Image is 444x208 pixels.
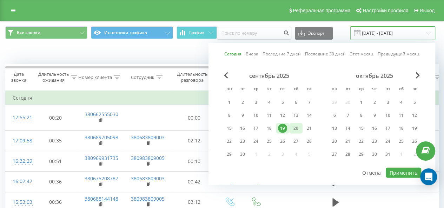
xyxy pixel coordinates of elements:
[13,175,27,188] div: 16:02:42
[410,137,419,146] div: 26
[330,150,339,159] div: 27
[289,123,303,134] div: сб 20 сент. 2025 г.
[381,149,395,160] div: пт 31 окт. 2025 г.
[131,155,165,161] a: 380983809005
[236,149,249,160] div: вт 30 сент. 2025 г.
[289,97,303,108] div: сб 6 сент. 2025 г.
[276,97,289,108] div: пт 5 сент. 2025 г.
[291,111,300,120] div: 13
[249,123,263,134] div: ср 17 сент. 2025 г.
[354,149,368,160] div: ср 29 окт. 2025 г.
[85,155,118,161] a: 380969931735
[276,110,289,121] div: пт 12 сент. 2025 г.
[223,149,236,160] div: пн 29 сент. 2025 г.
[420,8,435,13] span: Выход
[328,123,341,134] div: пн 13 окт. 2025 г.
[34,130,78,151] td: 00:35
[381,97,395,108] div: пт 3 окт. 2025 г.
[397,124,406,133] div: 18
[223,97,236,108] div: пн 1 сент. 2025 г.
[238,150,247,159] div: 30
[329,84,340,95] abbr: понедельник
[368,110,381,121] div: чт 9 окт. 2025 г.
[410,124,419,133] div: 19
[177,26,217,39] button: График
[265,124,274,133] div: 18
[263,136,276,147] div: чт 25 сент. 2025 г.
[251,84,261,95] abbr: среда
[225,111,234,120] div: 8
[5,26,87,39] button: Все звонки
[91,26,173,39] button: Источники трафика
[357,111,366,120] div: 8
[368,149,381,160] div: чт 30 окт. 2025 г.
[85,175,118,182] a: 380675208787
[251,124,260,133] div: 17
[224,84,234,95] abbr: понедельник
[223,110,236,121] div: пн 8 сент. 2025 г.
[381,110,395,121] div: пт 10 окт. 2025 г.
[369,84,380,95] abbr: четверг
[357,124,366,133] div: 15
[13,154,27,168] div: 16:32:29
[330,124,339,133] div: 13
[378,51,419,57] a: Предыдущий месяц
[34,151,78,172] td: 00:51
[291,137,300,146] div: 27
[343,150,352,159] div: 28
[278,111,287,120] div: 12
[251,98,260,107] div: 3
[368,123,381,134] div: чт 16 окт. 2025 г.
[341,110,354,121] div: вт 7 окт. 2025 г.
[368,136,381,147] div: чт 23 окт. 2025 г.
[13,134,27,148] div: 17:09:58
[343,84,353,95] abbr: вторник
[263,97,276,108] div: чт 4 сент. 2025 г.
[131,134,165,141] a: 380683809003
[238,124,247,133] div: 16
[34,172,78,192] td: 00:36
[354,136,368,147] div: ср 22 окт. 2025 г.
[341,136,354,147] div: вт 21 окт. 2025 г.
[370,150,379,159] div: 30
[357,98,366,107] div: 1
[343,124,352,133] div: 14
[224,51,241,57] a: Сегодня
[38,71,69,83] div: Длительность ожидания
[85,134,118,141] a: 380689705098
[265,137,274,146] div: 25
[356,84,366,95] abbr: среда
[246,51,258,57] a: Вчера
[350,51,373,57] a: Этот месяц
[276,123,289,134] div: пт 19 сент. 2025 г.
[370,98,379,107] div: 2
[278,137,287,146] div: 26
[395,97,408,108] div: сб 4 окт. 2025 г.
[13,111,27,125] div: 17:55:21
[303,97,316,108] div: вс 7 сент. 2025 г.
[236,136,249,147] div: вт 23 сент. 2025 г.
[223,72,316,79] div: сентябрь 2025
[330,111,339,120] div: 6
[409,84,420,95] abbr: воскресенье
[410,98,419,107] div: 5
[277,84,288,95] abbr: пятница
[397,111,406,120] div: 11
[396,84,406,95] abbr: суббота
[303,110,316,121] div: вс 14 сент. 2025 г.
[236,110,249,121] div: вт 9 сент. 2025 г.
[358,168,385,178] button: Отмена
[224,72,228,79] span: Previous Month
[341,123,354,134] div: вт 14 окт. 2025 г.
[189,30,205,35] span: График
[131,195,165,202] a: 380983809005
[354,123,368,134] div: ср 15 окт. 2025 г.
[303,136,316,147] div: вс 28 сент. 2025 г.
[395,110,408,121] div: сб 11 окт. 2025 г.
[354,97,368,108] div: ср 1 окт. 2025 г.
[225,137,234,146] div: 22
[249,136,263,147] div: ср 24 сент. 2025 г.
[225,150,234,159] div: 29
[305,137,314,146] div: 28
[303,123,316,134] div: вс 21 сент. 2025 г.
